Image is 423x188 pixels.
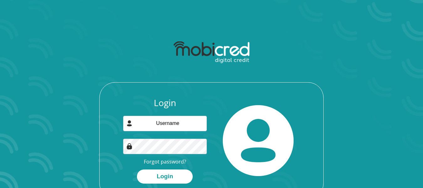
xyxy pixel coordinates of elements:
button: Login [137,169,193,184]
a: Forgot password? [144,158,186,165]
img: user-icon image [126,120,133,126]
h3: Login [123,98,207,108]
img: Image [126,143,133,149]
input: Username [123,116,207,131]
img: mobicred logo [174,41,249,63]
